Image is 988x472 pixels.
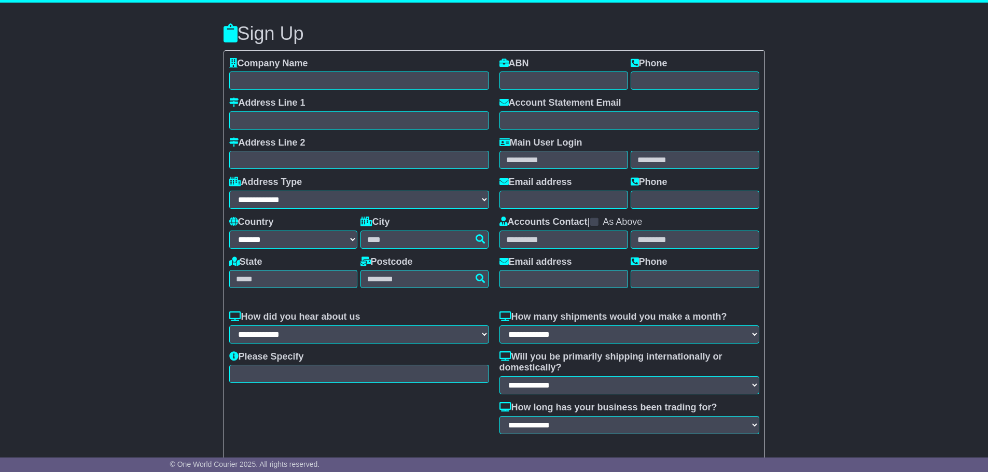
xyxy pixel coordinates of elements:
[499,137,582,149] label: Main User Login
[229,256,262,268] label: State
[360,217,390,228] label: City
[631,256,667,268] label: Phone
[499,402,717,413] label: How long has your business been trading for?
[499,311,727,323] label: How many shipments would you make a month?
[499,351,759,374] label: Will you be primarily shipping internationally or domestically?
[499,217,759,231] div: |
[603,217,642,228] label: As Above
[229,177,302,188] label: Address Type
[499,97,621,109] label: Account Statement Email
[229,97,305,109] label: Address Line 1
[224,23,765,44] h3: Sign Up
[170,460,320,468] span: © One World Courier 2025. All rights reserved.
[229,217,274,228] label: Country
[360,256,413,268] label: Postcode
[229,311,360,323] label: How did you hear about us
[229,58,308,69] label: Company Name
[229,351,304,363] label: Please Specify
[631,58,667,69] label: Phone
[499,58,529,69] label: ABN
[499,217,588,228] label: Accounts Contact
[229,137,305,149] label: Address Line 2
[499,177,572,188] label: Email address
[499,256,572,268] label: Email address
[631,177,667,188] label: Phone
